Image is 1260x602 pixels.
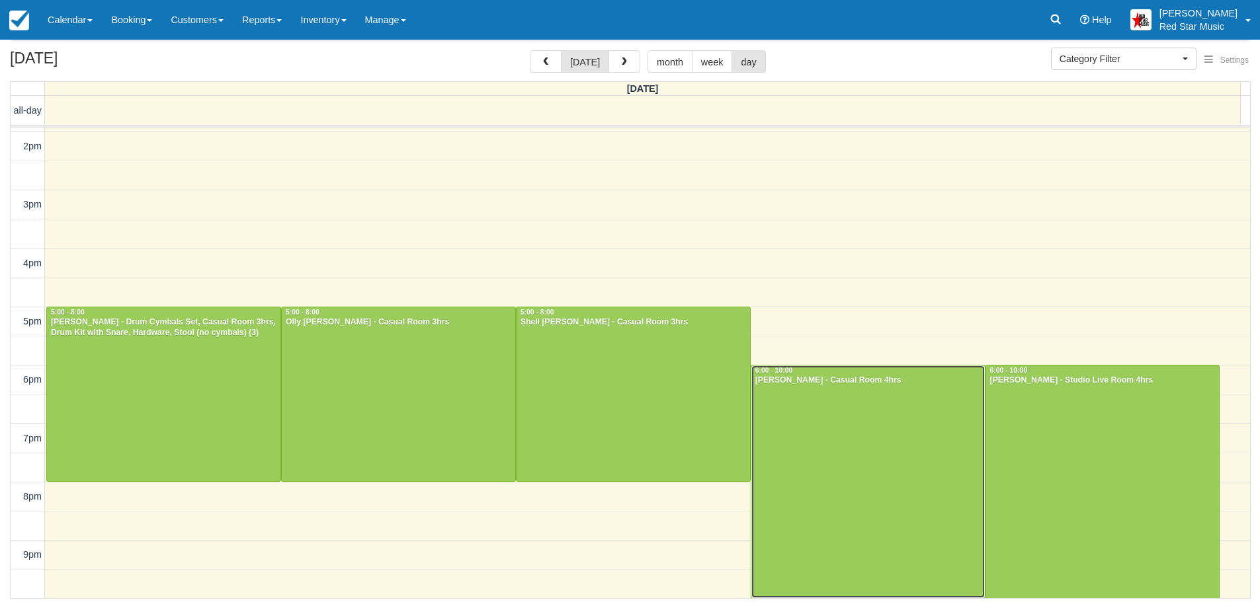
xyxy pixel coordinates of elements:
[1092,15,1112,25] span: Help
[23,199,42,209] span: 3pm
[14,105,42,116] span: all-day
[627,83,659,94] span: [DATE]
[1051,48,1197,70] button: Category Filter
[1130,9,1152,30] img: A2
[692,50,733,73] button: week
[285,317,512,328] div: Olly [PERSON_NAME] - Casual Room 3hrs
[516,307,751,482] a: 5:00 - 8:00Shell [PERSON_NAME] - Casual Room 3hrs
[9,11,29,30] img: checkfront-main-nav-mini-logo.png
[1060,52,1179,65] span: Category Filter
[23,374,42,385] span: 6pm
[23,141,42,151] span: 2pm
[986,365,1220,598] a: 6:00 - 10:00[PERSON_NAME] - Studio Live Room 4hrs
[989,375,1216,386] div: [PERSON_NAME] - Studio Live Room 4hrs
[732,50,765,73] button: day
[46,307,281,482] a: 5:00 - 8:00[PERSON_NAME] - Drum Cymbals Set, Casual Room 3hrs, Drum Kit with Snare, Hardware, Sto...
[50,317,277,338] div: [PERSON_NAME] - Drum Cymbals Set, Casual Room 3hrs, Drum Kit with Snare, Hardware, Stool (no cymb...
[51,309,85,316] span: 5:00 - 8:00
[286,309,319,316] span: 5:00 - 8:00
[755,375,982,386] div: [PERSON_NAME] - Casual Room 4hrs
[1220,56,1249,65] span: Settings
[23,549,42,560] span: 9pm
[990,367,1028,374] span: 6:00 - 10:00
[755,367,793,374] span: 6:00 - 10:00
[23,258,42,268] span: 4pm
[1159,7,1238,20] p: [PERSON_NAME]
[23,491,42,502] span: 8pm
[520,317,747,328] div: Shell [PERSON_NAME] - Casual Room 3hrs
[561,50,609,73] button: [DATE]
[281,307,516,482] a: 5:00 - 8:00Olly [PERSON_NAME] - Casual Room 3hrs
[23,433,42,443] span: 7pm
[23,316,42,326] span: 5pm
[751,365,986,598] a: 6:00 - 10:00[PERSON_NAME] - Casual Room 4hrs
[1159,20,1238,33] p: Red Star Music
[10,50,177,75] h2: [DATE]
[1197,51,1257,70] button: Settings
[648,50,693,73] button: month
[1080,15,1089,24] i: Help
[521,309,554,316] span: 5:00 - 8:00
